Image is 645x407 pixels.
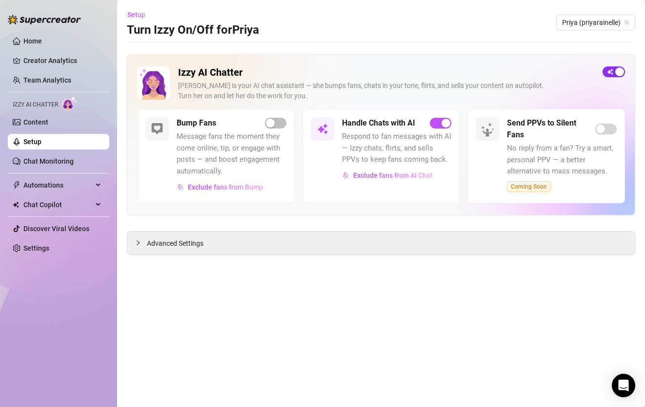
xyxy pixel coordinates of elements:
a: Creator Analytics [23,53,101,68]
img: svg%3e [177,184,184,191]
a: Settings [23,244,49,252]
img: svg%3e [317,123,328,135]
span: Advanced Settings [147,238,203,249]
span: Coming Soon [507,181,551,192]
img: logo-BBDzfeDw.svg [8,15,81,24]
div: [PERSON_NAME] is your AI chat assistant — she bumps fans, chats in your tone, flirts, and sells y... [178,81,595,101]
img: svg%3e [151,123,163,135]
span: Chat Copilot [23,197,93,213]
h5: Handle Chats with AI [342,117,415,129]
div: Open Intercom Messenger [612,374,635,397]
a: Content [23,118,48,126]
a: Team Analytics [23,76,71,84]
span: collapsed [135,240,141,246]
span: Priya (priyarainelle) [562,15,629,30]
span: Message fans the moment they come online, tip, or engage with posts — and boost engagement automa... [177,131,286,177]
h5: Send PPVs to Silent Fans [507,117,595,141]
a: Home [23,37,42,45]
img: AI Chatter [62,96,77,110]
h2: Izzy AI Chatter [178,66,595,79]
h5: Bump Fans [177,117,216,129]
img: Izzy AI Chatter [137,66,170,100]
button: Exclude fans from AI Chat [342,168,433,183]
img: silent-fans-ppv-o-N6Mmdf.svg [481,123,497,138]
span: Setup [127,11,145,19]
a: Discover Viral Videos [23,225,89,233]
span: thunderbolt [13,181,20,189]
button: Setup [127,7,153,22]
img: svg%3e [343,172,349,179]
img: Chat Copilot [13,201,19,208]
h3: Turn Izzy On/Off for Priya [127,22,259,38]
span: Exclude fans from AI Chat [353,171,433,179]
span: Izzy AI Chatter [13,100,58,109]
span: Respond to fan messages with AI — Izzy chats, flirts, and sells PPVs to keep fans coming back. [342,131,452,166]
span: No reply from a fan? Try a smart, personal PPV — a better alternative to mass messages. [507,143,617,177]
button: Exclude fans from Bump [177,179,263,195]
a: Chat Monitoring [23,157,74,165]
span: team [624,20,630,25]
div: collapsed [135,237,147,248]
span: Exclude fans from Bump [188,183,263,191]
span: Automations [23,177,93,193]
a: Setup [23,138,41,146]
